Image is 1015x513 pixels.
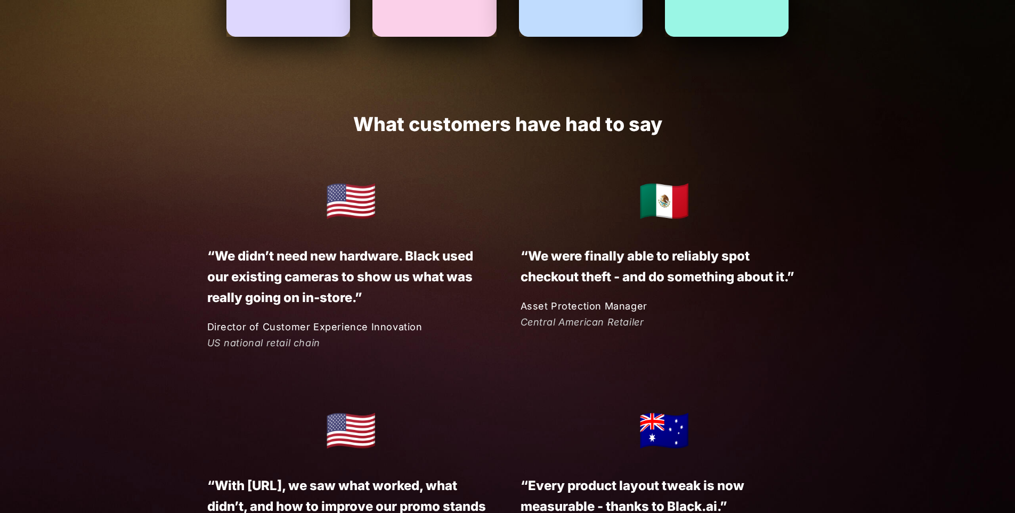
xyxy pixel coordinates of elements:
p: Asset Protection Manager [521,298,809,314]
h2: 🇦🇺 [521,396,809,464]
h2: 🇺🇸 [207,167,496,234]
h2: 🇺🇸 [207,396,496,464]
p: “We didn’t need new hardware. Black used our existing cameras to show us what was really going on... [207,246,495,308]
h2: 🇲🇽 [521,167,809,234]
em: US national retail chain [207,337,320,348]
p: Director of Customer Experience Innovation [207,319,496,335]
p: “We were finally able to reliably spot checkout theft - and do something about it.” [521,246,808,287]
em: Central American Retailer [521,316,644,328]
h1: What customers have had to say [207,113,808,135]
